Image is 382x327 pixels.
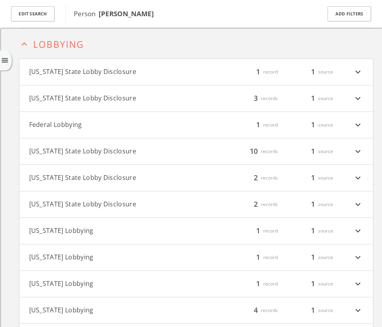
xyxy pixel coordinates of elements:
span: 1 [253,252,263,263]
div: record [230,67,278,77]
span: 1 [308,93,318,104]
div: source [286,226,333,236]
button: [US_STATE] Lobbying [29,305,196,316]
i: expand_less [19,39,30,49]
button: Add Filters [328,6,371,22]
button: [US_STATE] Lobbying [29,252,196,263]
i: expand_more [353,199,363,210]
button: Edit Search [11,6,54,22]
span: 1 [308,66,318,77]
span: Person [74,9,154,18]
span: 3 [251,93,260,104]
i: expand_more [353,146,363,157]
div: source [286,120,333,130]
span: 1 [308,305,318,316]
i: expand_more [353,67,363,77]
span: Lobbying [33,38,84,51]
span: 1 [308,119,318,130]
span: 2 [251,172,260,183]
div: source [286,279,333,289]
span: 1 [308,225,318,236]
i: expand_more [353,173,363,183]
div: records [230,173,278,183]
i: expand_more [353,279,363,289]
i: menu [1,57,9,65]
span: 2 [251,199,260,210]
div: records [230,199,278,210]
button: Federal Lobbying [29,120,196,130]
button: [US_STATE] State Lobby Disclosure [29,67,196,77]
div: source [286,93,333,104]
button: [US_STATE] State Lobby Disclosure [29,199,196,210]
button: [US_STATE] State Lobby Disclosure [29,173,196,183]
div: record [230,279,278,289]
i: expand_more [353,305,363,316]
div: source [286,146,333,157]
i: expand_more [353,93,363,104]
span: 1 [253,119,263,130]
div: record [230,226,278,236]
div: records [230,93,278,104]
div: record [230,120,278,130]
div: record [230,252,278,263]
div: records [230,305,278,316]
div: records [230,146,278,157]
b: [PERSON_NAME] [99,9,154,18]
span: 1 [253,278,263,289]
div: source [286,173,333,183]
button: [US_STATE] Lobbying [29,226,196,236]
span: 1 [308,252,318,263]
div: source [286,252,333,263]
span: 1 [253,66,263,77]
span: 10 [247,146,260,157]
i: expand_more [353,252,363,263]
div: source [286,199,333,210]
button: [US_STATE] State Lobby Disclosure [29,146,196,157]
span: 1 [308,199,318,210]
i: expand_more [353,226,363,236]
span: 1 [308,146,318,157]
span: 1 [253,225,263,236]
span: 1 [308,278,318,289]
i: expand_more [353,120,363,130]
div: source [286,305,333,316]
button: [US_STATE] Lobbying [29,279,196,289]
span: 1 [308,172,318,183]
button: expand_lessLobbying [19,37,373,49]
div: source [286,67,333,77]
span: 4 [251,305,260,316]
button: [US_STATE] State Lobby Disclosure [29,93,196,104]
